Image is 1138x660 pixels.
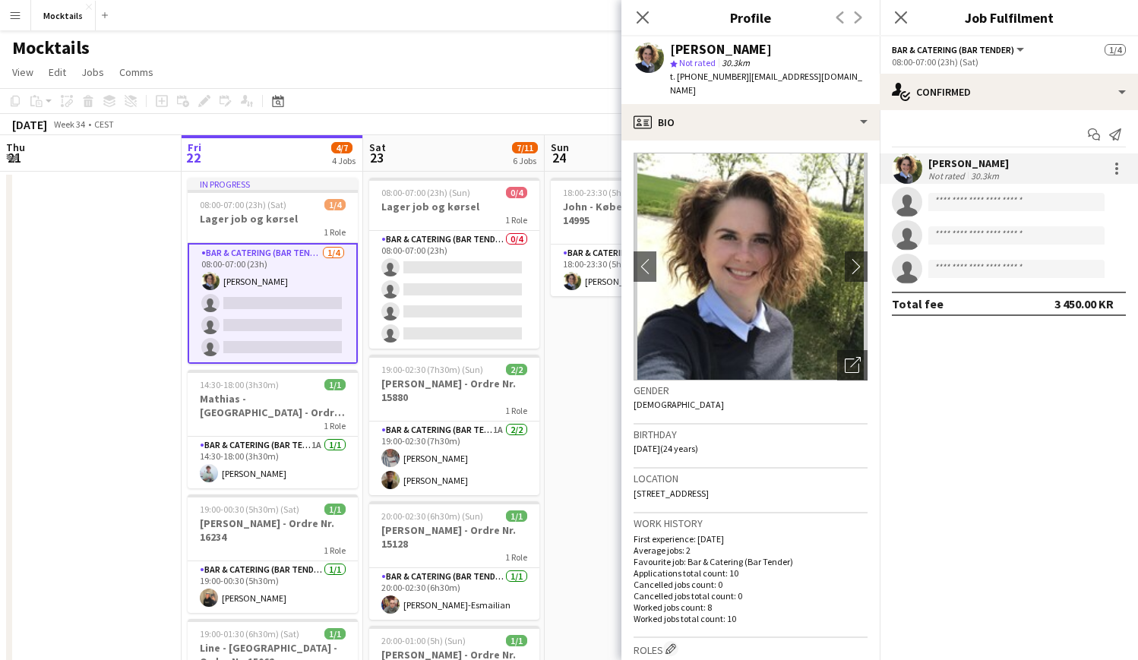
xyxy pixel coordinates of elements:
app-job-card: 08:00-07:00 (23h) (Sun)0/4Lager job og kørsel1 RoleBar & Catering (Bar Tender)0/408:00-07:00 (23h) [369,178,539,349]
span: | [EMAIL_ADDRESS][DOMAIN_NAME] [670,71,862,96]
a: View [6,62,40,82]
div: 6 Jobs [513,155,537,166]
div: [DATE] [12,117,47,132]
div: CEST [94,118,114,130]
span: 22 [185,149,201,166]
span: 24 [548,149,569,166]
span: 19:00-00:30 (5h30m) (Sat) [200,504,299,515]
span: 23 [367,149,386,166]
span: 7/11 [512,142,538,153]
img: Crew avatar or photo [634,153,868,381]
span: Thu [6,141,25,154]
p: Average jobs: 2 [634,545,868,556]
span: [STREET_ADDRESS] [634,488,709,499]
app-card-role: Bar & Catering (Bar Tender)0/408:00-07:00 (23h) [369,231,539,349]
span: 1/4 [324,199,346,210]
span: 1 Role [505,551,527,563]
h3: Gender [634,384,868,397]
span: 1 Role [324,545,346,556]
span: 1/1 [324,628,346,639]
h3: Birthday [634,428,868,441]
span: Bar & Catering (Bar Tender) [892,44,1014,55]
span: Edit [49,65,66,79]
app-card-role: Bar & Catering (Bar Tender)1/408:00-07:00 (23h)[PERSON_NAME] [188,243,358,364]
h3: [PERSON_NAME] - Ordre Nr. 15880 [369,377,539,404]
span: Comms [119,65,153,79]
app-job-card: 19:00-02:30 (7h30m) (Sun)2/2[PERSON_NAME] - Ordre Nr. 158801 RoleBar & Catering (Bar Tender)1A2/2... [369,355,539,495]
span: 08:00-07:00 (23h) (Sat) [200,199,286,210]
button: Bar & Catering (Bar Tender) [892,44,1026,55]
span: 1 Role [505,214,527,226]
span: 1 Role [324,420,346,431]
span: Sun [551,141,569,154]
a: Jobs [75,62,110,82]
span: Sat [369,141,386,154]
h3: Work history [634,516,868,530]
div: [PERSON_NAME] [670,43,772,56]
span: Fri [188,141,201,154]
span: 1/4 [1105,44,1126,55]
span: View [12,65,33,79]
span: [DEMOGRAPHIC_DATA] [634,399,724,410]
app-job-card: 19:00-00:30 (5h30m) (Sat)1/1[PERSON_NAME] - Ordre Nr. 162341 RoleBar & Catering (Bar Tender)1/119... [188,494,358,613]
app-card-role: Bar & Catering (Bar Tender)2A1/118:00-23:30 (5h30m)[PERSON_NAME] [551,245,721,296]
a: Comms [113,62,160,82]
span: 21 [4,149,25,166]
span: 4/7 [331,142,352,153]
span: t. [PHONE_NUMBER] [670,71,749,82]
app-job-card: 14:30-18:00 (3h30m)1/1Mathias - [GEOGRAPHIC_DATA] - Ordre Nr. 158891 RoleBar & Catering (Bar Tend... [188,370,358,488]
div: 3 450.00 KR [1054,296,1114,311]
h3: Mathias - [GEOGRAPHIC_DATA] - Ordre Nr. 15889 [188,392,358,419]
p: Cancelled jobs count: 0 [634,579,868,590]
div: Confirmed [880,74,1138,110]
h1: Mocktails [12,36,90,59]
h3: Roles [634,641,868,657]
h3: Job Fulfilment [880,8,1138,27]
p: First experience: [DATE] [634,533,868,545]
app-job-card: 18:00-23:30 (5h30m)1/1John - København - Ordre Nr. 149951 RoleBar & Catering (Bar Tender)2A1/118:... [551,178,721,296]
h3: [PERSON_NAME] - Ordre Nr. 15128 [369,523,539,551]
h3: John - København - Ordre Nr. 14995 [551,200,721,227]
app-card-role: Bar & Catering (Bar Tender)1/120:00-02:30 (6h30m)[PERSON_NAME]-Esmailian [369,568,539,620]
h3: Location [634,472,868,485]
app-job-card: 20:00-02:30 (6h30m) (Sun)1/1[PERSON_NAME] - Ordre Nr. 151281 RoleBar & Catering (Bar Tender)1/120... [369,501,539,620]
span: 30.3km [719,57,753,68]
span: 1 Role [324,226,346,238]
p: Cancelled jobs total count: 0 [634,590,868,602]
div: Bio [621,104,880,141]
p: Worked jobs count: 8 [634,602,868,613]
div: Not rated [928,170,968,182]
app-card-role: Bar & Catering (Bar Tender)1/119:00-00:30 (5h30m)[PERSON_NAME] [188,561,358,613]
span: 1/1 [324,379,346,390]
span: 0/4 [506,187,527,198]
span: 19:00-01:30 (6h30m) (Sat) [200,628,299,639]
div: 4 Jobs [332,155,356,166]
span: 1/1 [506,510,527,522]
p: Applications total count: 10 [634,567,868,579]
span: 2/2 [506,364,527,375]
a: Edit [43,62,72,82]
div: 30.3km [968,170,1002,182]
div: [PERSON_NAME] [928,156,1009,170]
h3: [PERSON_NAME] - Ordre Nr. 16234 [188,516,358,544]
span: 1/1 [506,635,527,646]
span: Jobs [81,65,104,79]
h3: Lager job og kørsel [188,212,358,226]
span: 08:00-07:00 (23h) (Sun) [381,187,470,198]
p: Worked jobs total count: 10 [634,613,868,624]
span: 18:00-23:30 (5h30m) [563,187,642,198]
app-job-card: In progress08:00-07:00 (23h) (Sat)1/4Lager job og kørsel1 RoleBar & Catering (Bar Tender)1/408:00... [188,178,358,364]
div: Total fee [892,296,944,311]
span: 1/1 [324,504,346,515]
span: 1 Role [505,405,527,416]
button: Mocktails [31,1,96,30]
span: 20:00-01:00 (5h) (Sun) [381,635,466,646]
span: Week 34 [50,118,88,130]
